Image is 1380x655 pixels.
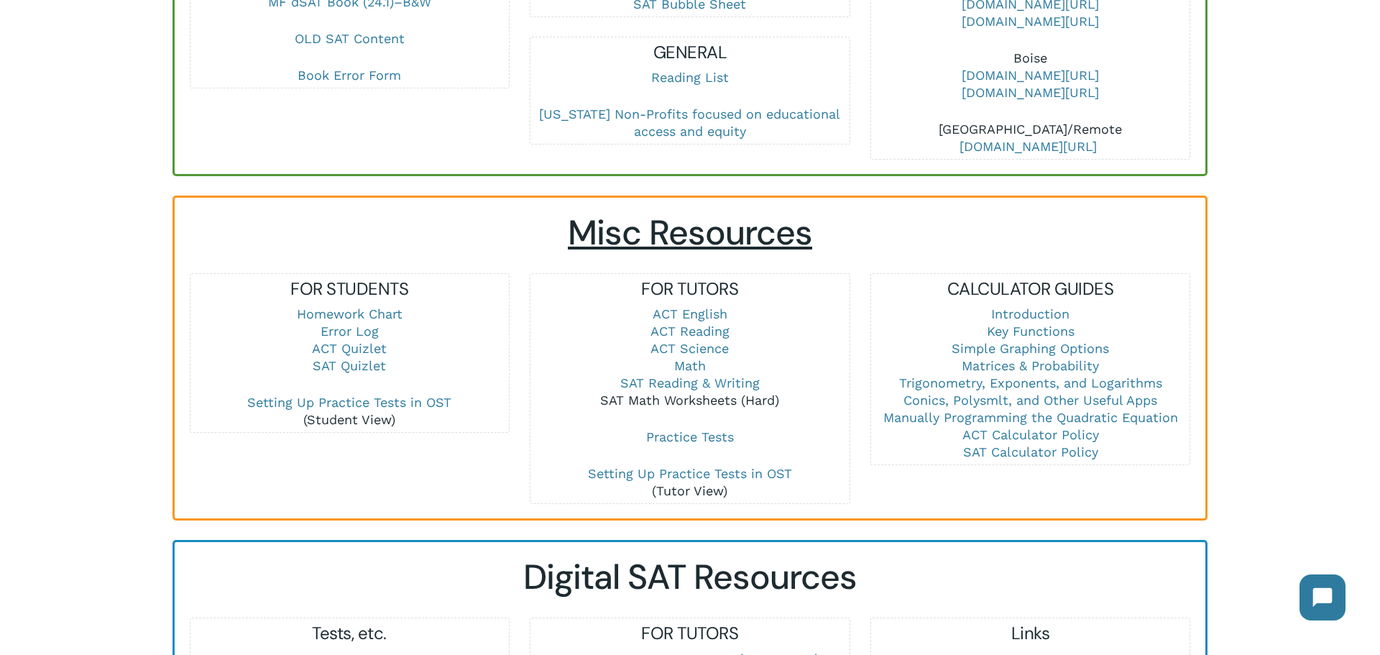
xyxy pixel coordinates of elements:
[189,556,1190,598] h2: Digital SAT Resources
[962,85,1099,100] a: [DOMAIN_NAME][URL]
[620,375,760,390] a: SAT Reading & Writing
[871,278,1190,301] h5: CALCULATOR GUIDES
[871,622,1190,645] h5: Links
[651,70,729,85] a: Reading List
[991,306,1069,321] a: Introduction
[962,68,1099,83] a: [DOMAIN_NAME][URL]
[190,622,509,645] h5: Tests, etc.
[568,210,812,255] span: Misc Resources
[960,139,1097,154] a: [DOMAIN_NAME][URL]
[321,324,379,339] a: Error Log
[952,341,1109,356] a: Simple Graphing Options
[962,427,1099,442] a: ACT Calculator Policy
[899,375,1162,390] a: Trigonometry, Exponents, and Logarithms
[650,341,729,356] a: ACT Science
[903,393,1157,408] a: Conics, Polysmlt, and Other Useful Apps
[530,41,849,64] h5: GENERAL
[539,106,840,139] a: [US_STATE] Non-Profits focused on educational access and equity
[600,393,779,408] a: SAT Math Worksheets (Hard)
[963,444,1098,459] a: SAT Calculator Policy
[190,278,509,301] h5: FOR STUDENTS
[298,68,401,83] a: Book Error Form
[653,306,727,321] a: ACT English
[297,306,402,321] a: Homework Chart
[588,466,792,481] a: Setting Up Practice Tests in OST
[530,278,849,301] h5: FOR TUTORS
[295,31,405,46] a: OLD SAT Content
[962,14,1099,29] a: [DOMAIN_NAME][URL]
[646,429,734,444] a: Practice Tests
[962,358,1099,373] a: Matrices & Probability
[674,358,706,373] a: Math
[650,324,730,339] a: ACT Reading
[871,121,1190,155] p: [GEOGRAPHIC_DATA]/Remote
[987,324,1075,339] a: Key Functions
[1285,560,1360,635] iframe: Chatbot
[530,622,849,645] h5: FOR TUTORS
[190,394,509,429] p: (Student View)
[871,50,1190,121] p: Boise
[312,341,387,356] a: ACT Quizlet
[530,465,849,500] p: (Tutor View)
[883,410,1178,425] a: Manually Programming the Quadratic Equation
[313,358,386,373] a: SAT Quizlet
[247,395,451,410] a: Setting Up Practice Tests in OST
